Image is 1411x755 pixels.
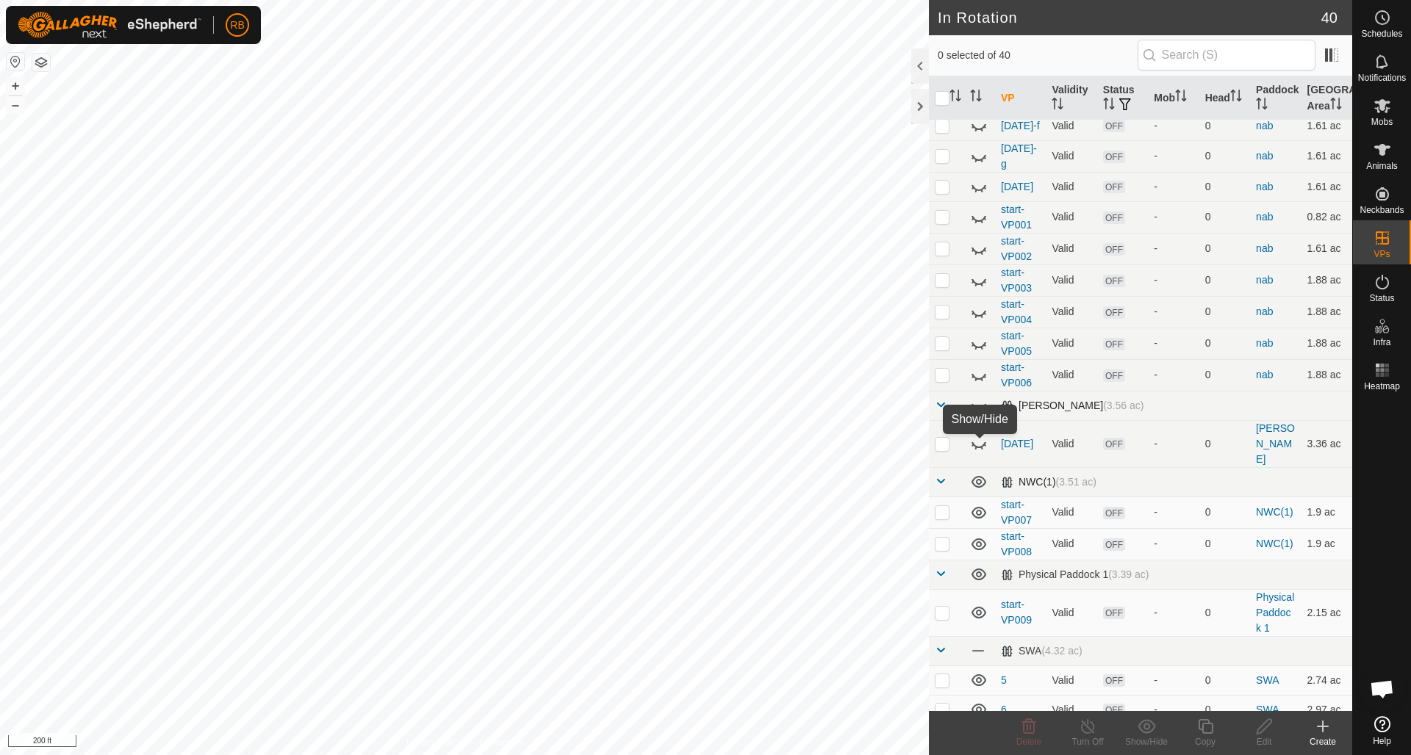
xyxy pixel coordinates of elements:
td: 0 [1199,695,1250,724]
span: Infra [1373,338,1390,347]
a: start-VP007 [1001,499,1032,526]
td: 0 [1199,201,1250,233]
span: Status [1369,294,1394,303]
div: - [1154,241,1193,256]
p-sorticon: Activate to sort [1330,100,1342,112]
a: start-VP003 [1001,267,1032,294]
p-sorticon: Activate to sort [1103,100,1115,112]
td: Valid [1046,172,1096,201]
a: NWC(1) [1256,506,1293,518]
a: NWC(1) [1256,538,1293,549]
a: start-VP005 [1001,330,1032,357]
div: - [1154,118,1193,134]
a: [PERSON_NAME] [1256,422,1295,465]
span: (3.39 ac) [1108,568,1149,580]
span: OFF [1103,275,1125,287]
p-sorticon: Activate to sort [1256,100,1268,112]
a: [DATE] [1001,438,1033,449]
span: OFF [1103,212,1125,224]
td: Valid [1046,528,1096,560]
button: Map Layers [32,54,50,71]
span: OFF [1103,181,1125,193]
div: - [1154,367,1193,383]
td: 1.61 ac [1302,140,1352,172]
span: (4.32 ac) [1041,645,1082,657]
a: SWA [1256,704,1279,715]
div: - [1154,336,1193,351]
td: Valid [1046,695,1096,724]
div: - [1154,436,1193,452]
td: 1.88 ac [1302,264,1352,296]
span: Heatmap [1364,382,1400,391]
a: nab [1256,274,1273,286]
input: Search (S) [1138,40,1315,71]
td: 0 [1199,264,1250,296]
a: SWA [1256,674,1279,686]
div: - [1154,536,1193,552]
td: Valid [1046,496,1096,528]
a: Physical Paddock 1 [1256,591,1294,634]
a: nab [1256,211,1273,223]
a: nab [1256,306,1273,317]
span: OFF [1103,538,1125,551]
td: 0 [1199,296,1250,328]
td: 0 [1199,172,1250,201]
button: – [7,96,24,114]
td: 0 [1199,328,1250,359]
div: Edit [1235,735,1293,748]
div: Turn Off [1058,735,1117,748]
span: Neckbands [1360,206,1404,214]
td: Valid [1046,140,1096,172]
td: 0 [1199,665,1250,695]
img: Gallagher Logo [18,12,201,38]
th: [GEOGRAPHIC_DATA] Area [1302,76,1352,120]
td: 0 [1199,589,1250,636]
p-sorticon: Activate to sort [970,92,982,104]
td: Valid [1046,359,1096,391]
td: 0 [1199,496,1250,528]
div: Show/Hide [1117,735,1176,748]
a: nab [1256,150,1273,162]
td: Valid [1046,233,1096,264]
div: - [1154,179,1193,195]
a: [DATE]-f [1001,120,1040,131]
th: VP [995,76,1046,120]
span: OFF [1103,306,1125,319]
td: 0 [1199,528,1250,560]
div: Copy [1176,735,1235,748]
td: 0 [1199,111,1250,140]
td: 3.36 ac [1302,420,1352,467]
h2: In Rotation [938,9,1321,26]
div: NWC(1) [1001,476,1096,488]
div: - [1154,605,1193,621]
span: 0 selected of 40 [938,48,1138,63]
span: (3.51 ac) [1056,476,1096,488]
button: Reset Map [7,53,24,71]
span: Schedules [1361,29,1402,38]
td: 0 [1199,140,1250,172]
div: - [1154,304,1193,319]
td: Valid [1046,328,1096,359]
td: Valid [1046,589,1096,636]
div: - [1154,702,1193,718]
a: start-VP004 [1001,298,1032,325]
td: Valid [1046,296,1096,328]
p-sorticon: Activate to sort [949,92,961,104]
div: Create [1293,735,1352,748]
p-sorticon: Activate to sort [1230,92,1242,104]
span: Mobs [1371,118,1393,126]
td: 0.82 ac [1302,201,1352,233]
span: OFF [1103,438,1125,450]
th: Head [1199,76,1250,120]
a: Open chat [1360,667,1404,711]
a: start-VP008 [1001,530,1032,557]
p-sorticon: Activate to sort [1052,100,1063,112]
div: SWA [1001,645,1083,657]
th: Paddock [1250,76,1301,120]
th: Validity [1046,76,1096,120]
a: Help [1353,710,1411,751]
span: OFF [1103,120,1125,132]
td: 1.88 ac [1302,328,1352,359]
th: Mob [1148,76,1199,120]
a: nab [1256,242,1273,254]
